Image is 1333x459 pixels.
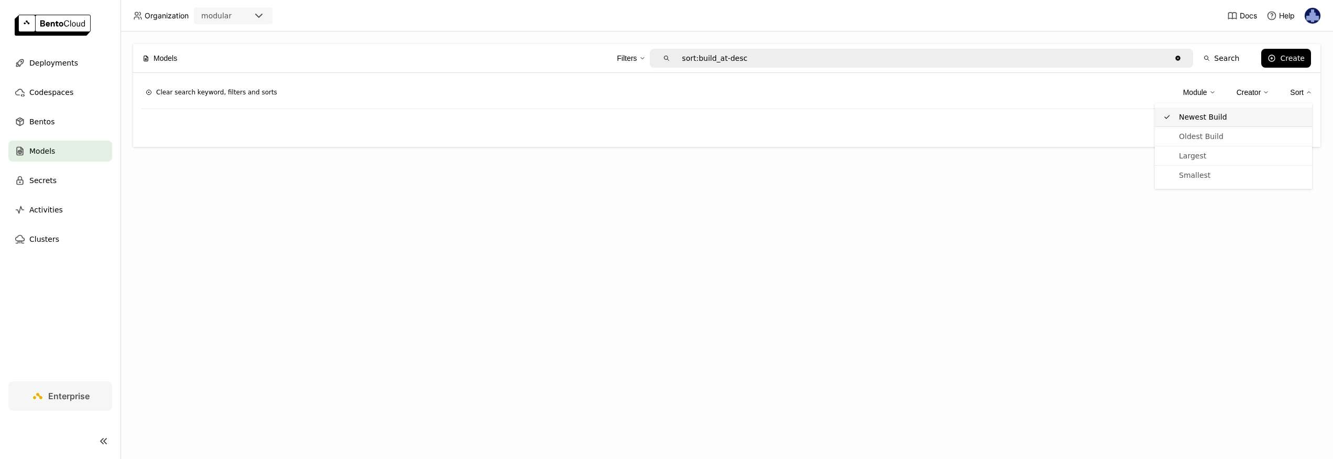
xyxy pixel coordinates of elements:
[8,199,112,220] a: Activities
[1179,151,1206,161] div: Largest
[1154,120,1193,138] button: previous page. current page 1 of 1
[8,141,112,162] a: Models
[1197,49,1245,68] button: Search
[1183,87,1207,98] div: Module
[1305,8,1320,24] img: Mostafa Hagog
[201,10,232,21] div: modular
[8,111,112,132] a: Bentos
[154,52,177,64] span: Models
[1227,10,1257,21] a: Docs
[1179,131,1223,142] div: Oldest Build
[1237,87,1261,98] div: Creator
[8,381,112,411] a: Enterprise
[1290,87,1304,98] div: Sort
[1174,55,1182,62] svg: Clear value
[233,11,234,22] input: Selected modular.
[1261,49,1311,68] button: Create
[1279,11,1295,20] span: Help
[1183,81,1216,103] div: Module
[29,233,59,245] span: Clusters
[29,115,54,128] span: Bentos
[29,86,73,99] span: Codespaces
[617,47,645,69] div: Filters
[1179,170,1210,180] div: Smallest
[1155,103,1312,189] ul: Menu
[15,15,91,36] img: logo
[1266,10,1295,21] div: Help
[8,229,112,250] a: Clusters
[8,52,112,73] a: Deployments
[29,204,63,216] span: Activities
[1179,112,1227,122] div: Newest Build
[145,11,189,20] span: Organization
[1237,81,1270,103] div: Creator
[1240,11,1257,20] span: Docs
[29,57,78,69] span: Deployments
[8,82,112,103] a: Codespaces
[1290,81,1312,103] div: Sort
[8,170,112,191] a: Secrets
[29,145,55,157] span: Models
[1280,54,1305,62] div: Create
[617,52,637,64] div: Filters
[29,174,57,187] span: Secrets
[141,85,281,100] button: Clear search keyword, filters and sorts
[48,391,90,401] span: Enterprise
